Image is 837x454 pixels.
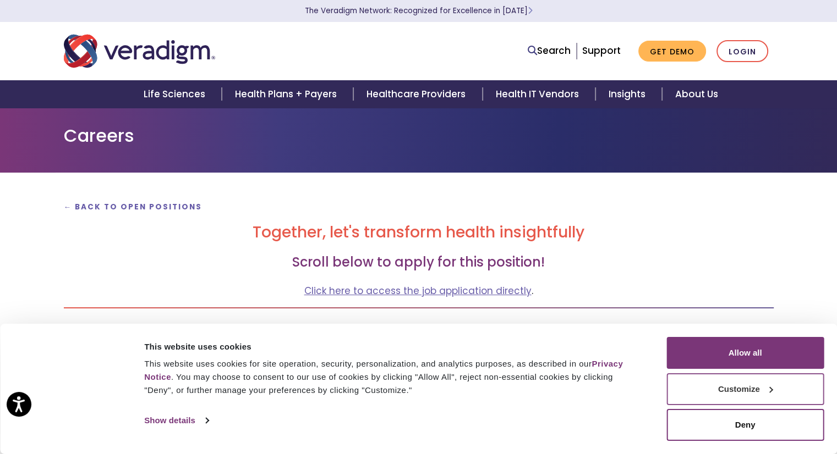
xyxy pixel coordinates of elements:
[528,43,571,58] a: Search
[144,357,642,397] div: This website uses cookies for site operation, security, personalization, and analytics purposes, ...
[638,41,706,62] a: Get Demo
[528,5,533,16] span: Learn More
[595,80,662,108] a: Insights
[662,80,731,108] a: About Us
[222,80,353,108] a: Health Plans + Payers
[666,337,824,369] button: Allow all
[304,284,532,297] a: Click here to access the job application directly
[64,33,215,69] img: Veradigm logo
[582,44,621,57] a: Support
[64,125,774,146] h1: Careers
[144,340,642,353] div: This website uses cookies
[483,80,595,108] a: Health IT Vendors
[64,254,774,270] h3: Scroll below to apply for this position!
[716,40,768,63] a: Login
[144,412,208,429] a: Show details
[666,373,824,405] button: Customize
[666,409,824,441] button: Deny
[130,80,222,108] a: Life Sciences
[64,223,774,242] h2: Together, let's transform health insightfully
[305,5,533,16] a: The Veradigm Network: Recognized for Excellence in [DATE]Learn More
[64,202,203,212] a: ← Back to Open Positions
[64,284,774,298] p: .
[353,80,482,108] a: Healthcare Providers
